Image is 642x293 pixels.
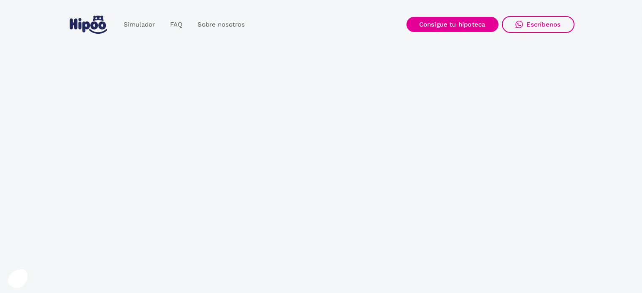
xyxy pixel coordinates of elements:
a: FAQ [163,16,190,33]
a: home [68,12,109,37]
a: Escríbenos [502,16,574,33]
a: Simulador [116,16,163,33]
a: Consigue tu hipoteca [406,17,498,32]
a: Sobre nosotros [190,16,252,33]
div: Escríbenos [526,21,561,28]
